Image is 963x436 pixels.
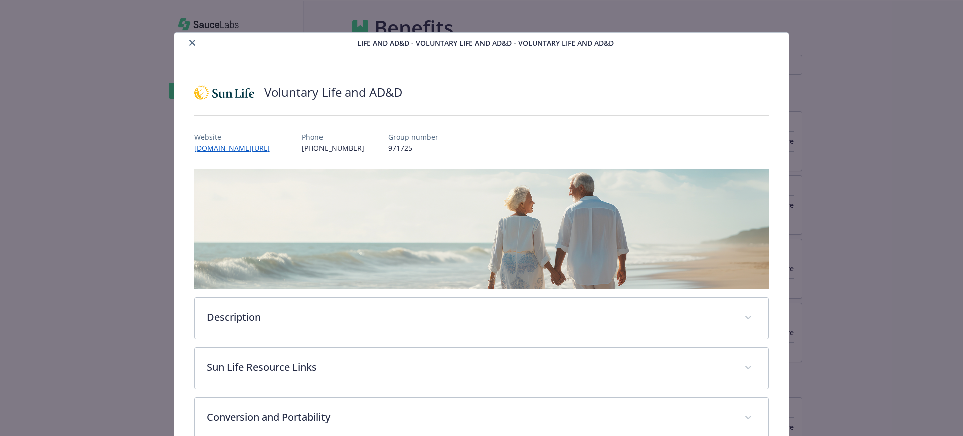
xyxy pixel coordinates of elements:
img: Sun Life Financial [194,77,254,107]
div: Description [195,298,769,339]
p: Conversion and Portability [207,410,733,425]
img: banner [194,169,769,289]
div: Sun Life Resource Links [195,348,769,389]
button: close [186,37,198,49]
p: 971725 [388,142,438,153]
h2: Voluntary Life and AD&D [264,84,402,101]
span: Life and AD&D - Voluntary Life and AD&D - Voluntary Life and AD&D [357,38,614,48]
p: Description [207,310,733,325]
p: [PHONE_NUMBER] [302,142,364,153]
a: [DOMAIN_NAME][URL] [194,143,278,153]
p: Website [194,132,278,142]
p: Group number [388,132,438,142]
p: Phone [302,132,364,142]
p: Sun Life Resource Links [207,360,733,375]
